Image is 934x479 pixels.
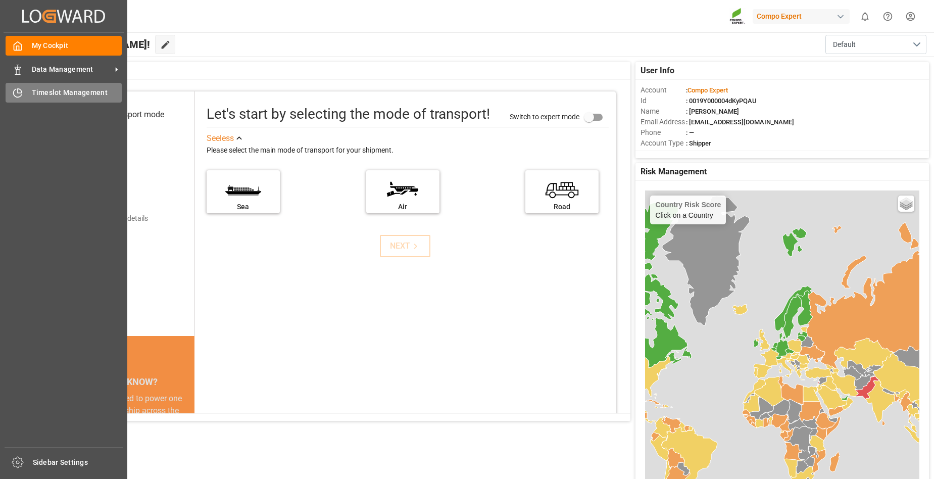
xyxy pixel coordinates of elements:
div: Road [530,202,594,212]
button: show 0 new notifications [854,5,876,28]
span: Email Address [641,117,686,127]
button: Compo Expert [753,7,854,26]
div: See less [207,132,234,145]
span: Switch to expert mode [510,112,579,120]
div: Air [371,202,434,212]
div: Sea [212,202,275,212]
button: NEXT [380,235,430,257]
span: : [686,86,728,94]
span: Account [641,85,686,95]
span: My Cockpit [32,40,122,51]
div: Select transport mode [86,109,164,121]
a: Timeslot Management [6,83,122,103]
span: : Shipper [686,139,711,147]
span: : [EMAIL_ADDRESS][DOMAIN_NAME] [686,118,794,126]
a: Layers [898,196,914,212]
span: Data Management [32,64,112,75]
div: Compo Expert [753,9,850,24]
h4: Country Risk Score [655,201,721,209]
span: Compo Expert [687,86,728,94]
span: Id [641,95,686,106]
span: : — [686,129,694,136]
div: Please select the main mode of transport for your shipment. [207,145,609,157]
button: next slide / item [180,393,194,477]
div: Let's start by selecting the mode of transport! [207,104,490,125]
span: : [PERSON_NAME] [686,108,739,115]
span: User Info [641,65,674,77]
span: Sidebar Settings [33,457,123,468]
span: Default [833,39,856,50]
button: open menu [825,35,926,54]
span: Name [641,106,686,117]
span: Timeslot Management [32,87,122,98]
span: : 0019Y000004dKyPQAU [686,97,757,105]
button: Help Center [876,5,899,28]
img: Screenshot%202023-09-29%20at%2010.02.21.png_1712312052.png [729,8,746,25]
span: Phone [641,127,686,138]
span: Risk Management [641,166,707,178]
div: Click on a Country [655,201,721,219]
span: Account Type [641,138,686,149]
div: NEXT [390,240,421,252]
a: My Cockpit [6,36,122,56]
